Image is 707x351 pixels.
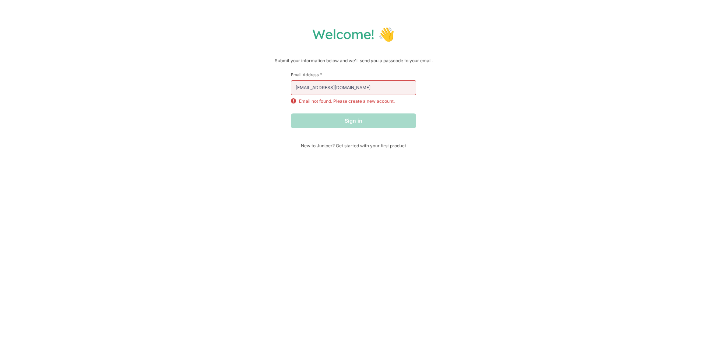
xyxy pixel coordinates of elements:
[299,98,395,105] p: Email not found. Please create a new account.
[291,143,416,148] span: New to Juniper? Get started with your first product
[291,72,416,77] label: Email Address
[320,72,322,77] span: This field is required.
[7,57,700,64] p: Submit your information below and we'll send you a passcode to your email.
[7,26,700,42] h1: Welcome! 👋
[291,80,416,95] input: email@example.com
